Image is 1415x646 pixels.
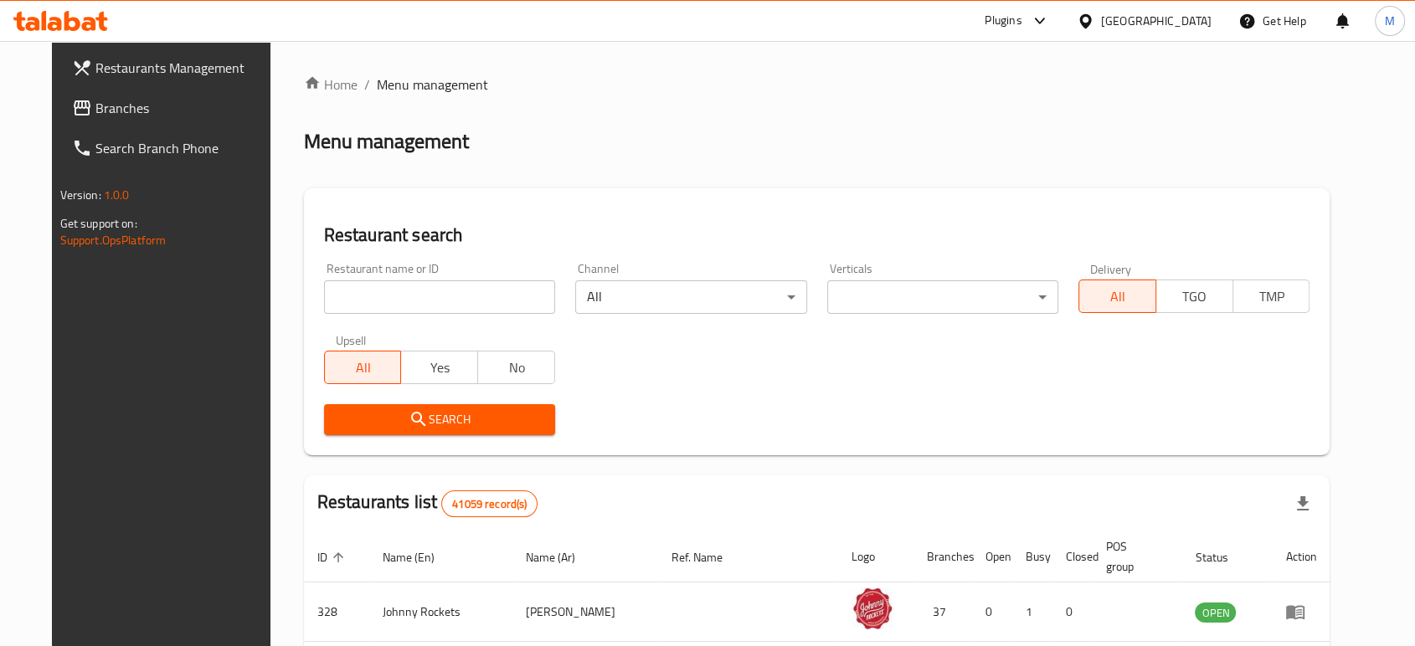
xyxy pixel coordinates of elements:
[485,356,548,380] span: No
[304,128,469,155] h2: Menu management
[364,74,370,95] li: /
[369,582,513,642] td: Johnny Rockets
[827,280,1058,314] div: ​
[1285,602,1316,622] div: Menu
[304,74,358,95] a: Home
[1272,531,1330,582] th: Action
[1106,536,1162,577] span: POS group
[1078,279,1156,313] button: All
[1163,285,1227,309] span: TGO
[337,409,542,430] span: Search
[95,138,275,158] span: Search Branch Phone
[1283,484,1323,524] div: Export file
[1232,279,1310,313] button: TMP
[95,58,275,78] span: Restaurants Management
[1101,12,1212,30] div: [GEOGRAPHIC_DATA]
[304,582,369,642] td: 328
[60,229,167,251] a: Support.OpsPlatform
[1086,285,1150,309] span: All
[408,356,471,380] span: Yes
[1090,263,1132,274] label: Delivery
[336,334,367,346] label: Upsell
[972,582,1012,642] td: 0
[400,351,478,384] button: Yes
[852,587,893,629] img: Johnny Rockets
[1155,279,1233,313] button: TGO
[304,74,1330,95] nav: breadcrumb
[575,280,806,314] div: All
[1240,285,1304,309] span: TMP
[317,547,349,567] span: ID
[104,184,130,206] span: 1.0.0
[441,490,538,517] div: Total records count
[1012,582,1052,642] td: 1
[838,531,913,582] th: Logo
[59,88,288,128] a: Branches
[526,547,597,567] span: Name (Ar)
[985,11,1021,31] div: Plugins
[913,531,972,582] th: Branches
[477,351,555,384] button: No
[95,98,275,118] span: Branches
[377,74,488,95] span: Menu management
[913,582,972,642] td: 37
[332,356,395,380] span: All
[383,547,456,567] span: Name (En)
[324,404,555,435] button: Search
[1195,547,1249,567] span: Status
[60,213,137,234] span: Get support on:
[60,184,101,206] span: Version:
[442,496,537,512] span: 41059 record(s)
[1195,602,1236,623] div: OPEN
[1012,531,1052,582] th: Busy
[324,280,555,314] input: Search for restaurant name or ID..
[1052,531,1093,582] th: Closed
[59,128,288,168] a: Search Branch Phone
[317,490,538,517] h2: Restaurants list
[324,351,402,384] button: All
[324,223,1310,248] h2: Restaurant search
[512,582,658,642] td: [PERSON_NAME]
[1385,12,1395,30] span: M
[972,531,1012,582] th: Open
[1195,603,1236,623] span: OPEN
[59,48,288,88] a: Restaurants Management
[1052,582,1093,642] td: 0
[671,547,744,567] span: Ref. Name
